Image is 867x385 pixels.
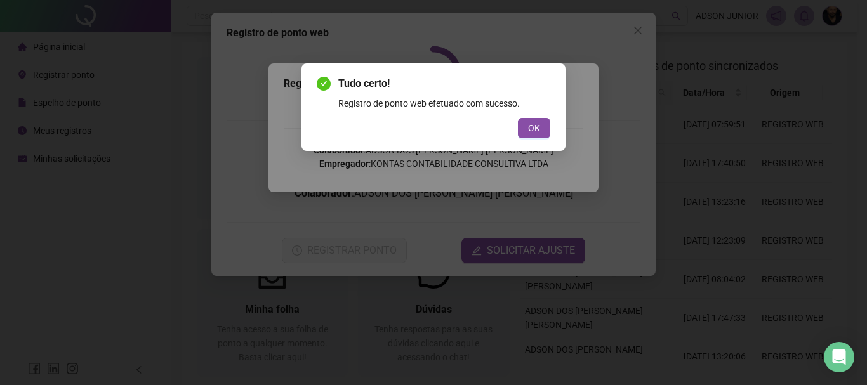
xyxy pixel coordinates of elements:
[338,96,550,110] div: Registro de ponto web efetuado com sucesso.
[528,121,540,135] span: OK
[824,342,854,372] div: Open Intercom Messenger
[518,118,550,138] button: OK
[317,77,331,91] span: check-circle
[338,76,550,91] span: Tudo certo!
